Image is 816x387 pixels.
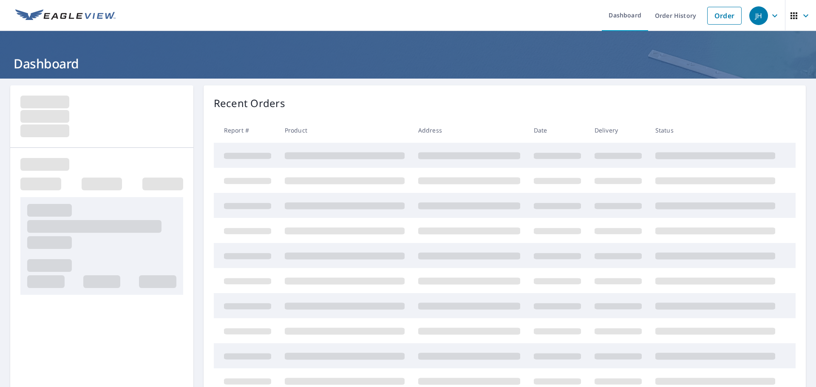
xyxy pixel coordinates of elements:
[278,118,411,143] th: Product
[707,7,742,25] a: Order
[749,6,768,25] div: JH
[588,118,649,143] th: Delivery
[527,118,588,143] th: Date
[411,118,527,143] th: Address
[15,9,116,22] img: EV Logo
[10,55,806,72] h1: Dashboard
[214,96,285,111] p: Recent Orders
[214,118,278,143] th: Report #
[649,118,782,143] th: Status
